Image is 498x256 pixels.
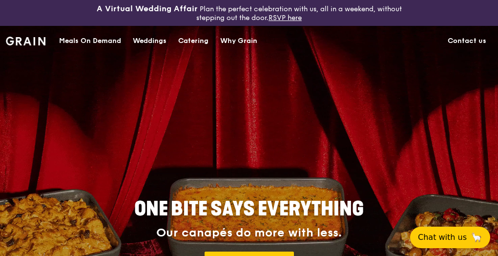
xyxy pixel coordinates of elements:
span: Chat with us [418,232,467,243]
span: 🦙 [471,232,482,243]
div: Why Grain [220,26,257,56]
h3: A Virtual Wedding Affair [97,4,198,14]
button: Chat with us🦙 [410,227,490,248]
a: Weddings [127,26,172,56]
div: Catering [178,26,208,56]
a: Catering [172,26,214,56]
a: GrainGrain [6,25,45,55]
div: Weddings [133,26,166,56]
a: Why Grain [214,26,263,56]
a: Contact us [442,26,492,56]
div: Plan the perfect celebration with us, all in a weekend, without stepping out the door. [83,4,415,22]
a: RSVP here [269,14,302,22]
div: Meals On Demand [59,26,121,56]
img: Grain [6,37,45,45]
